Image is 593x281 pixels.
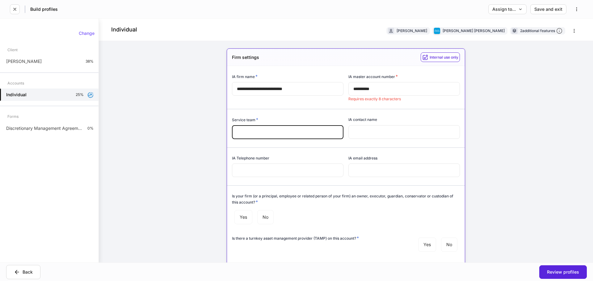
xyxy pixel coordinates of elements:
[30,6,58,12] h5: Build profiles
[86,59,94,64] p: 38%
[348,155,377,161] h6: IA email address
[348,117,377,122] h6: IA contact name
[443,28,505,34] div: [PERSON_NAME] [PERSON_NAME]
[539,265,587,279] button: Review profiles
[232,54,259,60] h5: Firm settings
[492,7,523,11] div: Assign to...
[87,126,94,131] p: 0%
[488,4,527,14] button: Assign to...
[520,28,562,34] div: 2 additional features
[111,26,137,33] h4: Individual
[7,78,24,89] div: Accounts
[430,54,458,60] h6: Internal use only
[232,193,460,205] h6: Is your firm (or a principal, employee or related person of your firm) an owner, executor, guardi...
[348,97,460,101] p: Requires exactly 8 characters
[232,73,258,80] h6: IA firm name
[75,28,99,38] button: Change
[232,155,269,161] h6: IA Telephone number
[534,7,562,11] div: Save and exit
[6,265,40,279] button: Back
[6,125,82,131] p: Discretionary Management Agreement - FI Products
[14,269,33,275] div: Back
[530,4,566,14] button: Save and exit
[7,111,19,122] div: Forms
[76,92,84,97] p: 25%
[79,31,95,35] div: Change
[232,117,258,123] h6: Service team
[7,44,18,55] div: Client
[547,270,579,274] div: Review profiles
[6,58,42,64] p: [PERSON_NAME]
[232,235,359,241] h6: Is there a turnkey asset management provider (TAMP) on this account?
[397,28,427,34] div: [PERSON_NAME]
[6,92,27,98] h5: Individual
[434,28,440,34] img: charles-schwab-BFYFdbvS.png
[348,73,398,80] h6: IA master account number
